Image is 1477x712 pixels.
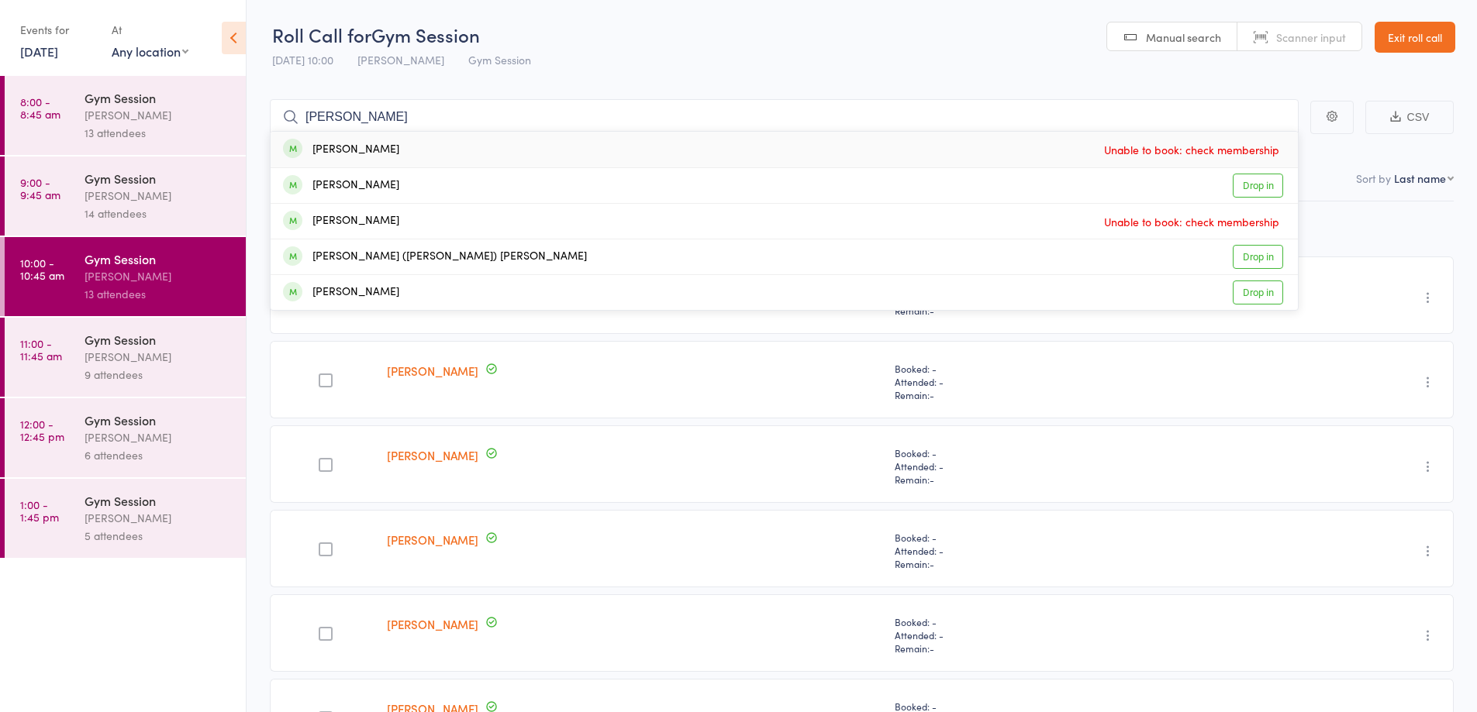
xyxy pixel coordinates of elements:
span: - [930,473,934,486]
span: - [930,557,934,570]
div: Last name [1394,170,1446,186]
a: 8:00 -8:45 amGym Session[PERSON_NAME]13 attendees [5,76,246,155]
span: - [930,641,934,655]
div: [PERSON_NAME] [283,141,399,159]
span: Booked: - [895,615,1216,628]
div: Gym Session [85,89,233,106]
a: Drop in [1233,174,1283,198]
a: Exit roll call [1375,22,1455,53]
div: Gym Session [85,170,233,187]
a: 11:00 -11:45 amGym Session[PERSON_NAME]9 attendees [5,318,246,397]
span: Attended: - [895,375,1216,388]
span: Scanner input [1276,29,1346,45]
a: [PERSON_NAME] [387,447,478,463]
div: At [112,17,188,43]
div: Gym Session [85,492,233,509]
a: 12:00 -12:45 pmGym Session[PERSON_NAME]6 attendees [5,398,246,477]
time: 12:00 - 12:45 pm [20,418,64,442]
span: Remain: [895,388,1216,401]
label: Sort by [1356,170,1391,186]
time: 11:00 - 11:45 am [20,337,62,362]
div: [PERSON_NAME] [85,509,233,527]
time: 9:00 - 9:45 am [20,176,60,201]
span: Manual search [1146,29,1221,45]
span: Remain: [895,641,1216,655]
span: Booked: - [895,362,1216,375]
a: [PERSON_NAME] [387,363,478,379]
a: [PERSON_NAME] [387,531,478,548]
time: 1:00 - 1:45 pm [20,498,59,523]
div: [PERSON_NAME] [283,284,399,301]
a: 9:00 -9:45 amGym Session[PERSON_NAME]14 attendees [5,157,246,236]
span: Attended: - [895,459,1216,473]
span: Booked: - [895,446,1216,459]
div: 13 attendees [85,285,233,303]
a: Drop in [1233,245,1283,269]
div: [PERSON_NAME] [85,428,233,446]
div: 6 attendees [85,446,233,464]
time: 8:00 - 8:45 am [20,95,60,120]
div: [PERSON_NAME] [85,106,233,124]
span: Roll Call for [272,22,371,47]
span: Remain: [895,557,1216,570]
div: [PERSON_NAME] [283,177,399,194]
div: [PERSON_NAME] [85,348,233,366]
span: Unable to book: check membership [1100,210,1283,233]
div: Gym Session [85,331,233,348]
div: Events for [20,17,96,43]
span: Gym Session [468,52,531,67]
a: 1:00 -1:45 pmGym Session[PERSON_NAME]5 attendees [5,479,246,558]
div: [PERSON_NAME] ([PERSON_NAME]) [PERSON_NAME] [283,248,587,266]
div: [PERSON_NAME] [85,187,233,205]
div: Gym Session [85,250,233,267]
span: Gym Session [371,22,480,47]
div: [PERSON_NAME] [283,212,399,230]
div: 5 attendees [85,527,233,545]
div: Gym Session [85,411,233,428]
span: Attended: - [895,544,1216,557]
span: [PERSON_NAME] [357,52,444,67]
span: Booked: - [895,531,1216,544]
div: 9 attendees [85,366,233,384]
a: Drop in [1233,280,1283,304]
a: 10:00 -10:45 amGym Session[PERSON_NAME]13 attendees [5,237,246,316]
div: Any location [112,43,188,60]
span: - [930,388,934,401]
input: Search by name [270,99,1299,135]
span: Attended: - [895,628,1216,641]
span: [DATE] 10:00 [272,52,333,67]
div: 14 attendees [85,205,233,222]
div: [PERSON_NAME] [85,267,233,285]
a: [PERSON_NAME] [387,616,478,632]
div: 13 attendees [85,124,233,142]
span: Unable to book: check membership [1100,138,1283,161]
span: Remain: [895,473,1216,486]
button: CSV [1365,101,1454,134]
a: [DATE] [20,43,58,60]
time: 10:00 - 10:45 am [20,256,64,281]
